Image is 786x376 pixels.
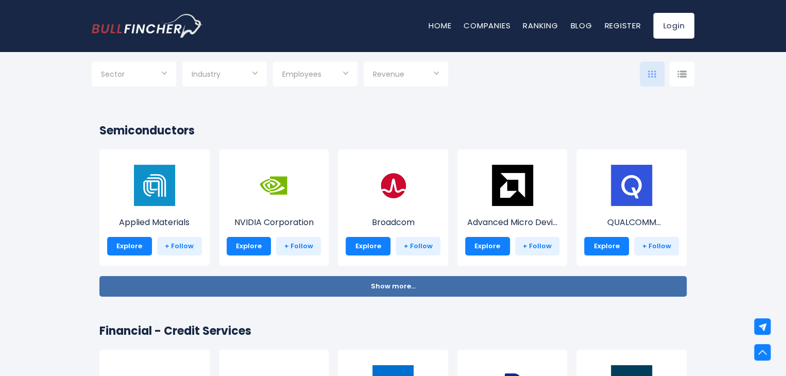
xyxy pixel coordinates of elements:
[465,184,560,229] a: Advanced Micro Devi...
[92,14,203,38] img: Bullfincher logo
[101,70,125,79] span: Sector
[464,20,510,31] a: Companies
[604,20,641,31] a: Register
[346,216,440,229] p: Broadcom
[584,184,679,229] a: QUALCOMM Incorporat...
[134,165,175,206] img: AMAT.png
[253,165,294,206] img: NVDA.png
[677,71,687,78] img: icon-comp-list-view.svg
[372,165,414,206] img: AVGO.png
[276,237,321,255] a: + Follow
[634,237,679,255] a: + Follow
[99,276,687,297] button: Show more...
[99,322,687,339] h2: Financial - Credit Services
[465,216,560,229] p: Advanced Micro Devices
[107,237,152,255] a: Explore
[227,216,321,229] p: NVIDIA Corporation
[227,184,321,229] a: NVIDIA Corporation
[192,66,258,84] input: Selection
[465,237,510,255] a: Explore
[570,20,592,31] a: Blog
[157,237,202,255] a: + Follow
[396,237,440,255] a: + Follow
[346,237,390,255] a: Explore
[523,20,558,31] a: Ranking
[227,237,271,255] a: Explore
[373,70,404,79] span: Revenue
[101,66,167,84] input: Selection
[648,71,656,78] img: icon-comp-grid.svg
[107,184,202,229] a: Applied Materials
[373,66,439,84] input: Selection
[282,66,348,84] input: Selection
[429,20,451,31] a: Home
[371,283,416,290] span: Show more...
[346,184,440,229] a: Broadcom
[584,216,679,229] p: QUALCOMM Incorporated
[515,237,560,255] a: + Follow
[99,122,687,139] h2: Semiconductors
[492,165,533,206] img: AMD.png
[611,165,652,206] img: QCOM.png
[584,237,629,255] a: Explore
[192,70,220,79] span: Industry
[107,216,202,229] p: Applied Materials
[282,70,321,79] span: Employees
[92,14,202,38] a: Go to homepage
[653,13,694,39] a: Login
